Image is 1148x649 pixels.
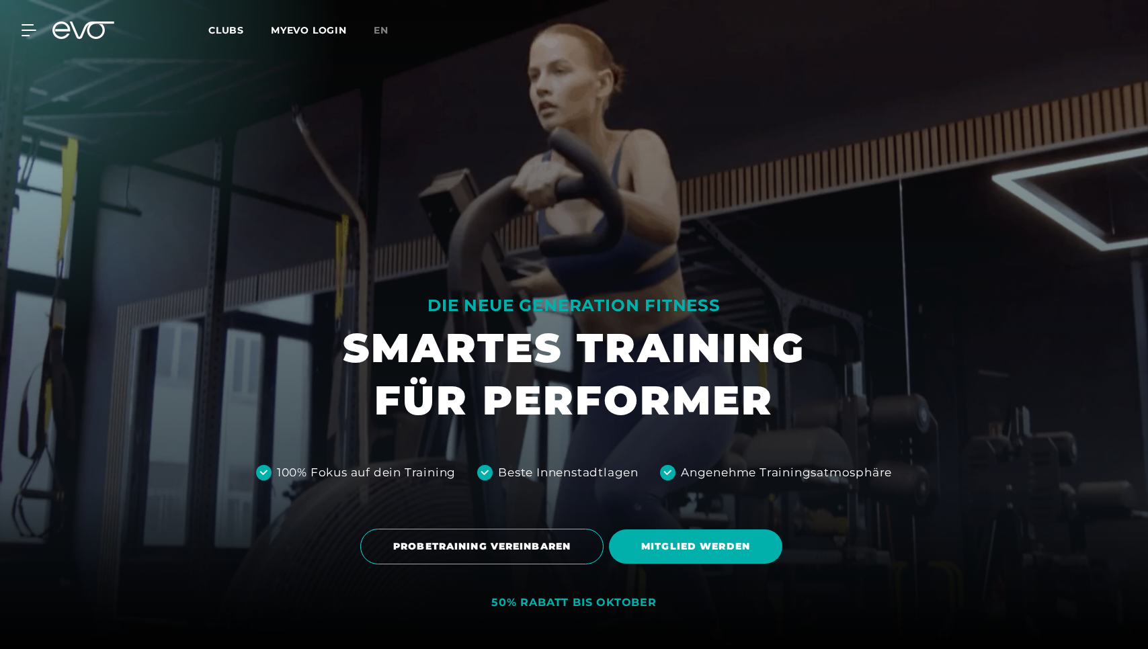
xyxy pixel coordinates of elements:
a: en [374,23,405,38]
span: Clubs [208,24,244,36]
h1: SMARTES TRAINING FÜR PERFORMER [343,322,805,427]
a: MYEVO LOGIN [271,24,347,36]
a: MITGLIED WERDEN [609,519,788,574]
a: Clubs [208,24,271,36]
span: PROBETRAINING VEREINBAREN [393,539,571,554]
div: 50% RABATT BIS OKTOBER [491,596,657,610]
div: Angenehme Trainingsatmosphäre [681,464,892,482]
span: MITGLIED WERDEN [641,539,750,554]
div: DIE NEUE GENERATION FITNESS [343,295,805,316]
div: 100% Fokus auf dein Training [277,464,456,482]
a: PROBETRAINING VEREINBAREN [360,519,609,574]
div: Beste Innenstadtlagen [498,464,639,482]
span: en [374,24,388,36]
